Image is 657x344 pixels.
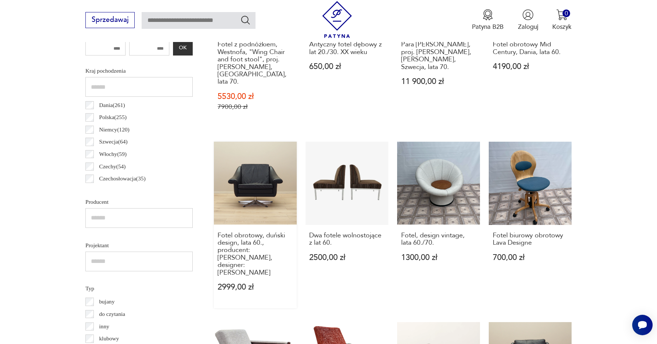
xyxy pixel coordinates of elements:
h3: Fotel biurowy obrotowy Lava Designe [493,232,568,247]
img: Ikonka użytkownika [522,9,534,20]
p: 2500,00 zł [309,254,384,261]
h3: Para [PERSON_NAME], proj. [PERSON_NAME], [PERSON_NAME], Szwecja, lata 70. [401,41,476,71]
div: 0 [562,9,570,17]
p: inny [99,322,109,331]
p: Kraj pochodzenia [85,66,193,76]
h3: Fotel obrotowy, duński design, lata 60., producent: [PERSON_NAME], designer: [PERSON_NAME] [218,232,293,276]
a: Fotel obrotowy, duński design, lata 60., producent: Eran Møbler, designer: Aage ChristiansenFotel... [214,142,297,308]
iframe: Smartsupp widget button [632,315,653,335]
p: 650,00 zł [309,63,384,70]
button: Sprzedawaj [85,12,135,28]
p: 700,00 zł [493,254,568,261]
img: Ikona medalu [482,9,493,20]
p: 4190,00 zł [493,63,568,70]
a: Dwa fotele wolnostojące z lat 60.Dwa fotele wolnostojące z lat 60.2500,00 zł [306,142,388,308]
p: Czechosłowacja ( 35 ) [99,174,146,183]
p: Szwecja ( 64 ) [99,137,128,146]
p: klubowy [99,334,119,343]
p: do czytania [99,309,125,319]
button: Szukaj [240,15,251,25]
p: Patyna B2B [472,23,504,31]
p: Producent [85,197,193,207]
button: 0Koszyk [552,9,572,31]
img: Patyna - sklep z meblami i dekoracjami vintage [319,1,356,38]
p: Polska ( 255 ) [99,112,127,122]
p: Zaloguj [518,23,538,31]
h3: Dwa fotele wolnostojące z lat 60. [309,232,384,247]
button: Zaloguj [518,9,538,31]
a: Fotel biurowy obrotowy Lava DesigneFotel biurowy obrotowy Lava Designe700,00 zł [489,142,572,308]
p: Włochy ( 59 ) [99,149,127,159]
p: 1300,00 zł [401,254,476,261]
a: Sprzedawaj [85,18,135,23]
p: Koszyk [552,23,572,31]
button: Patyna B2B [472,9,504,31]
h3: Fotel z podnóżkiem, Westnofa, "Wing Chair and foot stool", proj. [PERSON_NAME], [GEOGRAPHIC_DATA]... [218,41,293,85]
p: Czechy ( 54 ) [99,162,126,171]
p: Projektant [85,241,193,250]
p: Dania ( 261 ) [99,100,125,110]
p: 5530,00 zł [218,93,293,100]
h3: Antyczny fotel dębowy z lat 20./30. XX wieku [309,41,384,56]
a: Fotel, design vintage, lata 60./70.Fotel, design vintage, lata 60./70.1300,00 zł [397,142,480,308]
h3: Fotel obrotowy Mid Century, Dania, lata 60. [493,41,568,56]
p: Norwegia ( 26 ) [99,186,131,196]
p: 7900,00 zł [218,103,293,111]
p: 11 900,00 zł [401,78,476,85]
h3: Fotel, design vintage, lata 60./70. [401,232,476,247]
a: Ikona medaluPatyna B2B [472,9,504,31]
p: 2999,00 zł [218,283,293,291]
img: Ikona koszyka [556,9,568,20]
p: Typ [85,284,193,293]
button: OK [173,40,193,56]
p: Niemcy ( 120 ) [99,125,130,134]
p: bujany [99,297,115,306]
